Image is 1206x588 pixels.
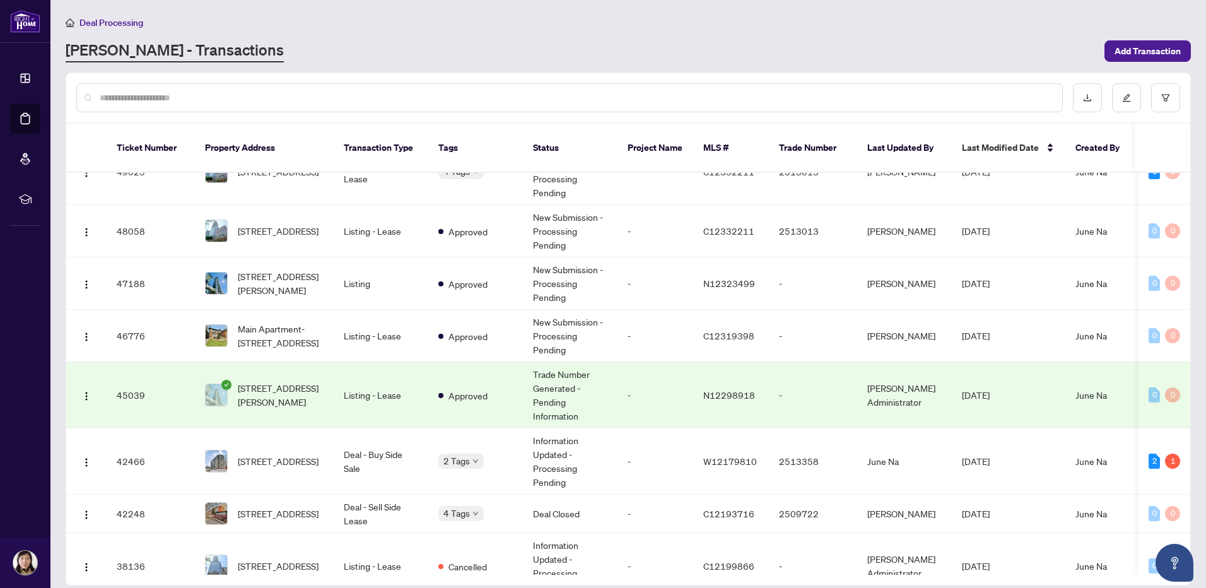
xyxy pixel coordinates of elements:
[448,277,488,291] span: Approved
[1149,558,1160,573] div: 0
[1075,278,1107,289] span: June Na
[472,458,479,464] span: down
[238,559,319,573] span: [STREET_ADDRESS]
[448,329,488,343] span: Approved
[334,205,428,257] td: Listing - Lease
[107,257,195,310] td: 47188
[523,205,618,257] td: New Submission - Processing Pending
[206,450,227,472] img: thumbnail-img
[618,124,693,173] th: Project Name
[857,124,952,173] th: Last Updated By
[206,273,227,294] img: thumbnail-img
[769,257,857,310] td: -
[1083,93,1092,102] span: download
[857,495,952,533] td: [PERSON_NAME]
[448,225,488,238] span: Approved
[769,310,857,362] td: -
[769,428,857,495] td: 2513358
[238,224,319,238] span: [STREET_ADDRESS]
[618,428,693,495] td: -
[107,310,195,362] td: 46776
[238,454,319,468] span: [STREET_ADDRESS]
[618,205,693,257] td: -
[618,310,693,362] td: -
[1075,456,1107,467] span: June Na
[1151,83,1180,112] button: filter
[195,124,334,173] th: Property Address
[523,428,618,495] td: Information Updated - Processing Pending
[1075,508,1107,519] span: June Na
[1075,225,1107,237] span: June Na
[962,330,990,341] span: [DATE]
[107,362,195,428] td: 45039
[206,555,227,577] img: thumbnail-img
[76,385,97,405] button: Logo
[206,325,227,346] img: thumbnail-img
[334,428,428,495] td: Deal - Buy Side Sale
[221,380,231,390] span: check-circle
[523,257,618,310] td: New Submission - Processing Pending
[618,362,693,428] td: -
[13,551,37,575] img: Profile Icon
[443,454,470,468] span: 2 Tags
[1075,560,1107,572] span: June Na
[769,205,857,257] td: 2513013
[66,40,284,62] a: [PERSON_NAME] - Transactions
[962,225,990,237] span: [DATE]
[962,508,990,519] span: [DATE]
[1165,387,1180,403] div: 0
[334,495,428,533] td: Deal - Sell Side Lease
[81,457,91,467] img: Logo
[334,310,428,362] td: Listing - Lease
[1149,328,1160,343] div: 0
[107,495,195,533] td: 42248
[1165,454,1180,469] div: 1
[703,389,755,401] span: N12298918
[703,225,754,237] span: C12332211
[857,310,952,362] td: [PERSON_NAME]
[76,273,97,293] button: Logo
[1115,41,1181,61] span: Add Transaction
[81,279,91,290] img: Logo
[857,205,952,257] td: [PERSON_NAME]
[206,220,227,242] img: thumbnail-img
[238,381,324,409] span: [STREET_ADDRESS][PERSON_NAME]
[334,362,428,428] td: Listing - Lease
[1075,389,1107,401] span: June Na
[1149,387,1160,403] div: 0
[703,456,757,467] span: W12179810
[81,510,91,520] img: Logo
[81,332,91,342] img: Logo
[618,495,693,533] td: -
[1149,223,1160,238] div: 0
[107,205,195,257] td: 48058
[81,168,91,178] img: Logo
[693,124,769,173] th: MLS #
[769,362,857,428] td: -
[66,18,74,27] span: home
[1161,93,1170,102] span: filter
[952,124,1065,173] th: Last Modified Date
[334,124,428,173] th: Transaction Type
[962,560,990,572] span: [DATE]
[857,362,952,428] td: [PERSON_NAME] Administrator
[238,269,324,297] span: [STREET_ADDRESS][PERSON_NAME]
[81,227,91,237] img: Logo
[10,9,40,33] img: logo
[1149,506,1160,521] div: 0
[1165,328,1180,343] div: 0
[1156,544,1193,582] button: Open asap
[107,428,195,495] td: 42466
[76,451,97,471] button: Logo
[769,124,857,173] th: Trade Number
[703,560,754,572] span: C12199866
[334,257,428,310] td: Listing
[206,503,227,524] img: thumbnail-img
[1165,506,1180,521] div: 0
[107,124,195,173] th: Ticket Number
[1149,276,1160,291] div: 0
[448,389,488,403] span: Approved
[206,384,227,406] img: thumbnail-img
[703,278,755,289] span: N12323499
[962,456,990,467] span: [DATE]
